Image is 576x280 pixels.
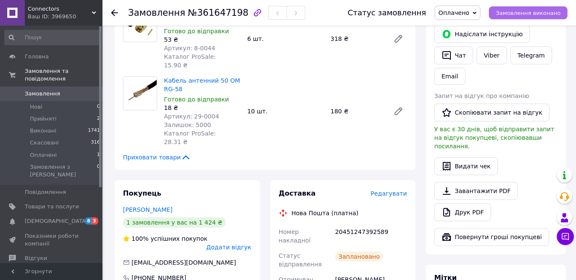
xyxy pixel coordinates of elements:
[434,104,550,121] button: Скопіювати запит на відгук
[289,209,361,217] div: Нова Пошта (платна)
[97,103,100,111] span: 0
[348,9,426,17] div: Статус замовлення
[132,235,149,242] span: 100%
[188,8,249,18] span: №361647198
[30,127,56,135] span: Виконані
[25,90,60,98] span: Замовлення
[434,25,530,43] button: Надіслати інструкцію
[85,217,92,225] span: 8
[335,251,383,262] div: Заплановано
[434,228,549,246] button: Повернути гроші покупцеві
[30,115,56,123] span: Прийняті
[25,188,66,196] span: Повідомлення
[28,5,92,13] span: Connectors
[489,6,567,19] button: Замовлення виконано
[25,232,79,248] span: Показники роботи компанії
[91,217,98,225] span: 3
[123,189,161,197] span: Покупець
[123,153,191,162] span: Приховати товари
[164,35,240,44] div: 53 ₴
[434,126,554,150] span: У вас є 30 днів, щоб відправити запит на відгук покупцеві, скопіювавши посилання.
[30,139,59,147] span: Скасовані
[390,30,407,47] a: Редагувати
[123,206,173,213] a: [PERSON_NAME]
[88,127,100,135] span: 1741
[279,228,311,244] span: Номер накладної
[434,157,498,175] button: Видати чек
[279,252,322,268] span: Статус відправлення
[123,234,208,243] div: успішних покупок
[111,9,118,17] div: Повернутися назад
[28,13,102,20] div: Ваш ID: 3969650
[279,189,316,197] span: Доставка
[434,182,518,200] a: Завантажити PDF
[91,139,100,147] span: 316
[164,77,240,92] a: Кабель антенний 50 ОМ RG-58
[164,96,229,103] span: Готово до відправки
[30,103,42,111] span: Нові
[30,163,97,179] span: Замовлення з [PERSON_NAME]
[333,224,409,248] div: 20451247392589
[390,103,407,120] a: Редагувати
[244,33,327,45] div: 6 шт.
[164,121,211,128] span: Залишок: 5000
[164,28,229,35] span: Готово до відправки
[327,105,386,117] div: 180 ₴
[510,46,552,64] a: Telegram
[164,45,215,52] span: Артикул: 8-0044
[97,115,100,123] span: 2
[97,163,100,179] span: 0
[25,254,47,262] span: Відгуки
[25,217,88,225] span: [DEMOGRAPHIC_DATA]
[25,203,79,211] span: Товари та послуги
[434,203,491,221] a: Друк PDF
[439,9,469,16] span: Оплачено
[128,8,185,18] span: Замовлення
[30,151,57,159] span: Оплачені
[97,151,100,159] span: 1
[132,259,236,266] span: [EMAIL_ADDRESS][DOMAIN_NAME]
[123,217,226,228] div: 1 замовлення у вас на 1 424 ₴
[164,113,219,120] span: Артикул: 29-0004
[477,46,506,64] a: Viber
[496,10,561,16] span: Замовлення виконано
[25,67,102,83] span: Замовлення та повідомлення
[206,244,251,251] span: Додати відгук
[164,104,240,112] div: 18 ₴
[434,46,473,64] button: Чат
[434,92,529,99] span: Запит на відгук про компанію
[164,53,216,69] span: Каталог ProSale: 15.90 ₴
[244,105,327,117] div: 10 шт.
[371,190,407,197] span: Редагувати
[434,68,465,85] button: Email
[327,33,386,45] div: 318 ₴
[557,228,574,245] button: Чат з покупцем
[4,30,101,45] input: Пошук
[164,130,216,145] span: Каталог ProSale: 28.31 ₴
[25,53,49,61] span: Головна
[123,77,157,110] img: Кабель антенний 50 ОМ RG-58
